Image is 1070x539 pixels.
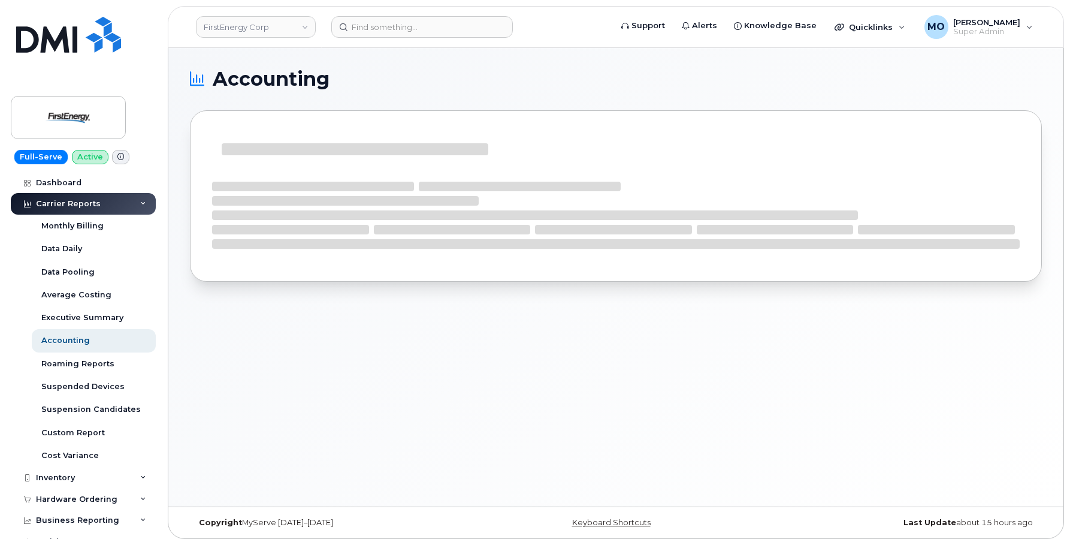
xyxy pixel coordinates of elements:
[758,518,1042,528] div: about 15 hours ago
[903,518,956,527] strong: Last Update
[572,518,651,527] a: Keyboard Shortcuts
[190,518,474,528] div: MyServe [DATE]–[DATE]
[213,70,330,88] span: Accounting
[199,518,242,527] strong: Copyright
